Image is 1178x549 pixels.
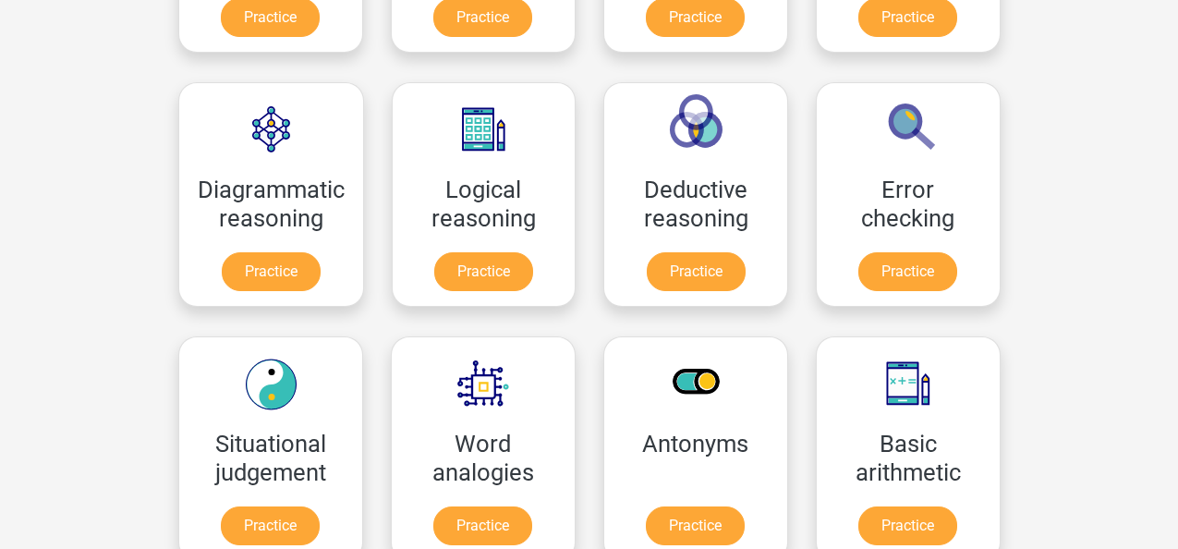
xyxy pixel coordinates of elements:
a: Practice [221,506,320,545]
a: Practice [222,252,321,291]
a: Practice [433,506,532,545]
a: Practice [646,506,745,545]
a: Practice [858,252,957,291]
a: Practice [647,252,746,291]
a: Practice [858,506,957,545]
a: Practice [434,252,533,291]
